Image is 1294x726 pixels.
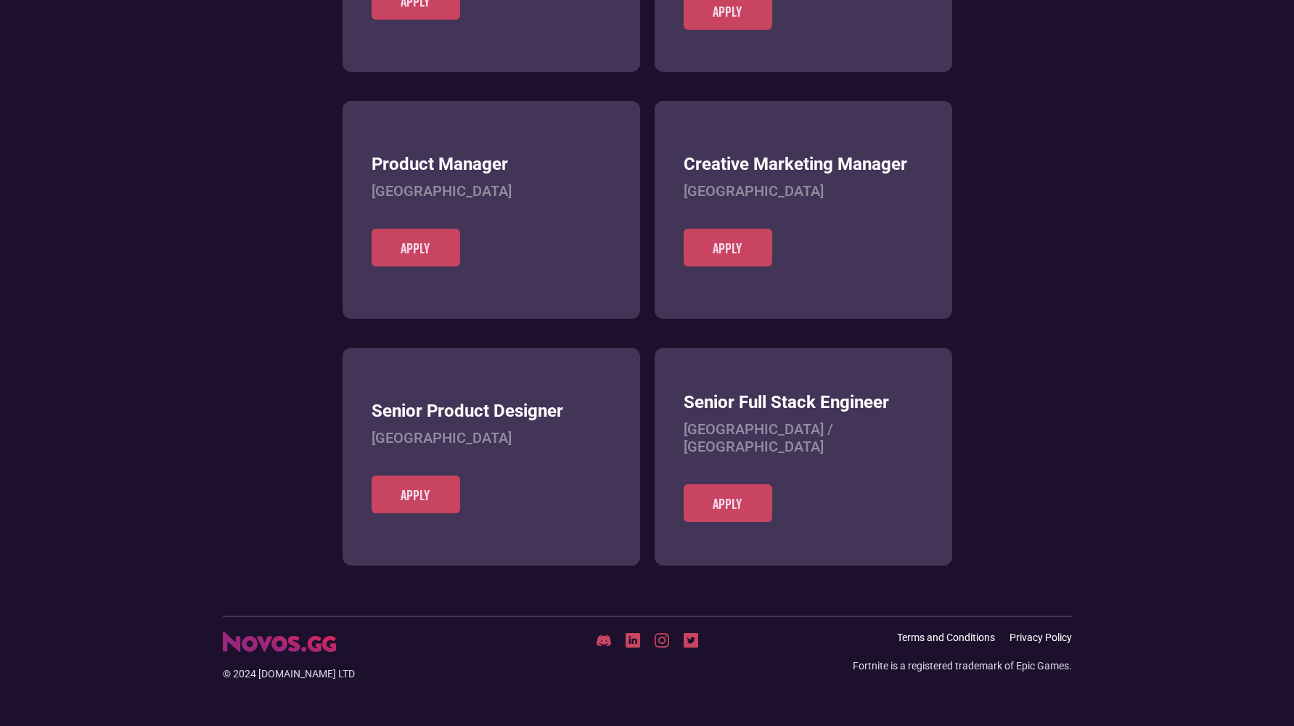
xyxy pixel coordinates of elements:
[372,401,611,476] a: Senior Product Designer[GEOGRAPHIC_DATA]
[684,420,923,455] h4: [GEOGRAPHIC_DATA] / [GEOGRAPHIC_DATA]
[372,182,611,200] h4: [GEOGRAPHIC_DATA]
[372,401,611,422] h3: Senior Product Designer
[223,666,506,681] div: © 2024 [DOMAIN_NAME] LTD
[684,392,923,413] h3: Senior Full Stack Engineer
[684,182,923,200] h4: [GEOGRAPHIC_DATA]
[684,154,923,229] a: Creative Marketing Manager[GEOGRAPHIC_DATA]
[1010,632,1072,644] a: Privacy Policy
[372,476,460,513] a: Apply
[372,154,611,229] a: Product Manager[GEOGRAPHIC_DATA]
[684,229,772,266] a: Apply
[684,154,923,175] h3: Creative Marketing Manager
[372,429,611,446] h4: [GEOGRAPHIC_DATA]
[684,392,923,484] a: Senior Full Stack Engineer[GEOGRAPHIC_DATA] / [GEOGRAPHIC_DATA]
[853,658,1072,673] div: Fortnite is a registered trademark of Epic Games.
[372,154,611,175] h3: Product Manager
[372,229,460,266] a: Apply
[897,632,995,644] a: Terms and Conditions
[684,484,772,522] a: Apply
